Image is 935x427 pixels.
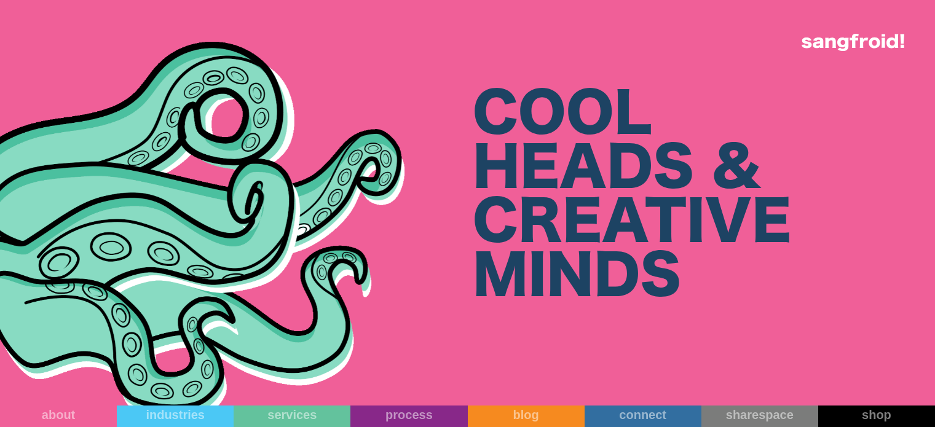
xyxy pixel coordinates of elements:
[802,34,904,51] img: logo
[117,407,234,422] div: industries
[234,407,350,422] div: services
[701,407,818,422] div: sharespace
[117,405,234,427] a: industries
[818,407,935,422] div: shop
[701,405,818,427] a: sharespace
[350,405,467,427] a: process
[468,405,585,427] a: blog
[350,407,467,422] div: process
[585,405,701,427] a: connect
[234,405,350,427] a: services
[585,407,701,422] div: connect
[468,407,585,422] div: blog
[818,405,935,427] a: shop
